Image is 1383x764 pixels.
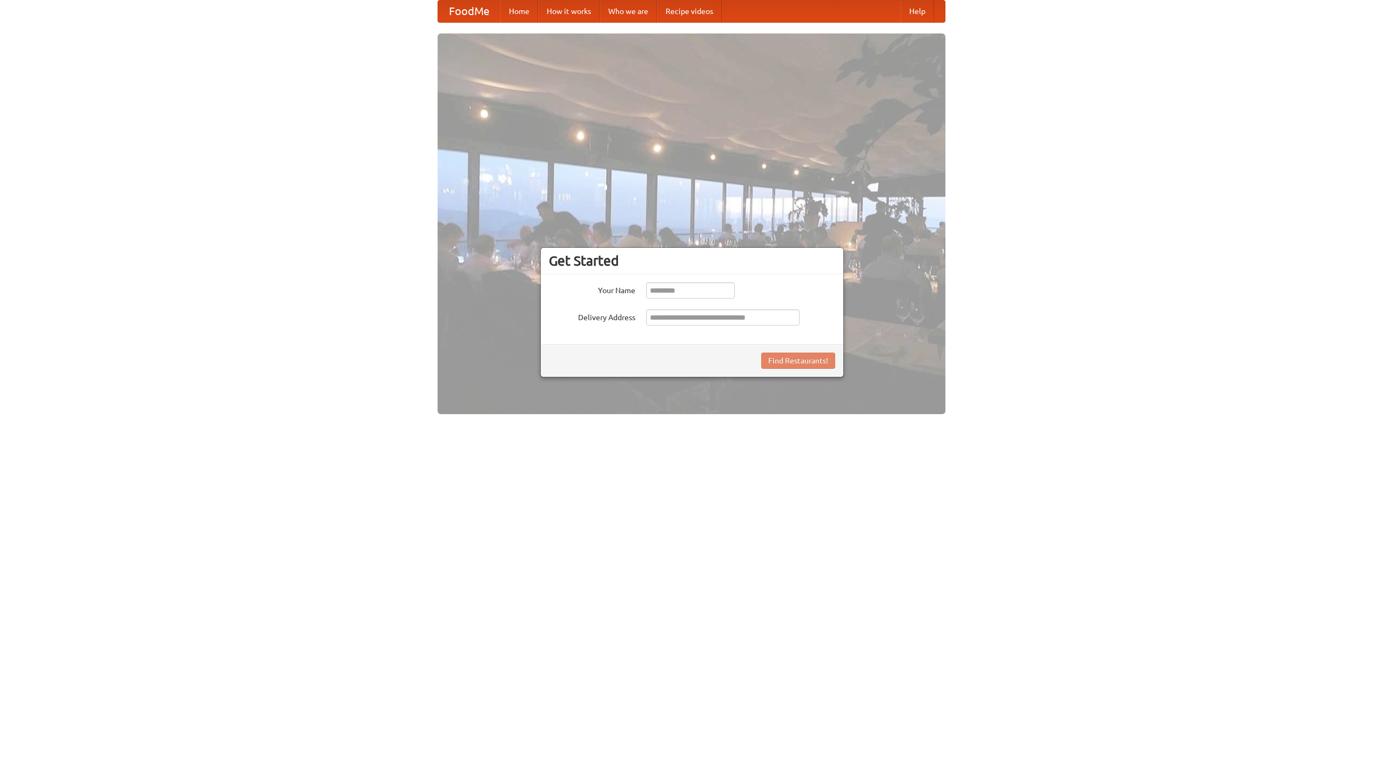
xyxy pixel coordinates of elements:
a: How it works [538,1,600,22]
a: Who we are [600,1,657,22]
a: FoodMe [438,1,500,22]
a: Recipe videos [657,1,722,22]
a: Help [901,1,934,22]
label: Delivery Address [549,309,635,323]
h3: Get Started [549,253,835,269]
a: Home [500,1,538,22]
button: Find Restaurants! [761,353,835,369]
label: Your Name [549,282,635,296]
